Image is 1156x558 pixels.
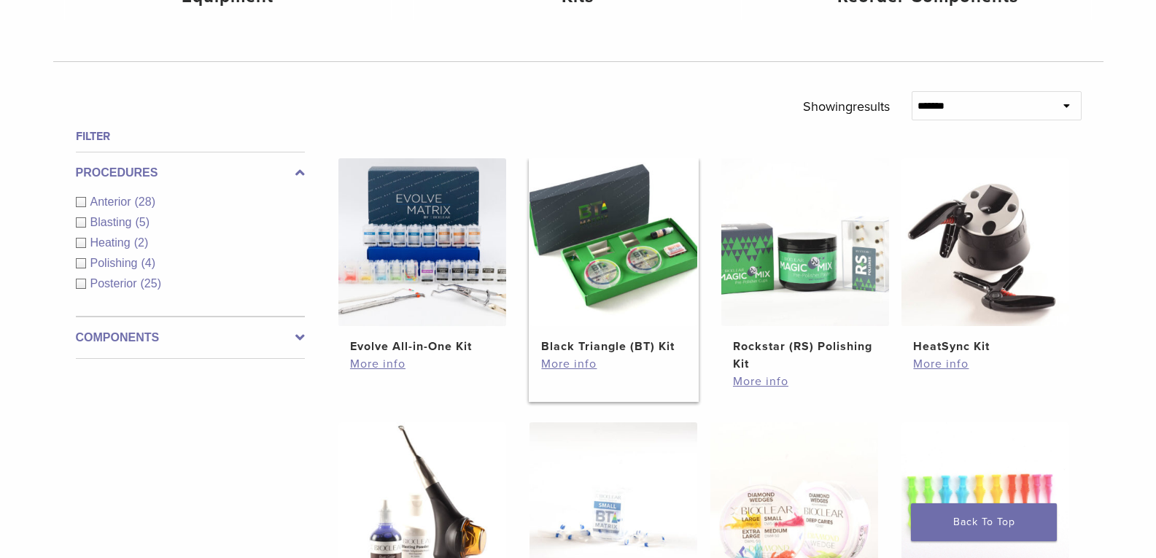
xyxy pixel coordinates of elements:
[541,338,686,355] h2: Black Triangle (BT) Kit
[338,158,508,355] a: Evolve All-in-One KitEvolve All-in-One Kit
[350,355,494,373] a: More info
[913,355,1058,373] a: More info
[338,158,506,326] img: Evolve All-in-One Kit
[911,503,1057,541] a: Back To Top
[90,236,134,249] span: Heating
[76,164,305,182] label: Procedures
[350,338,494,355] h2: Evolve All-in-One Kit
[135,195,155,208] span: (28)
[733,373,877,390] a: More info
[721,158,889,326] img: Rockstar (RS) Polishing Kit
[529,158,699,355] a: Black Triangle (BT) KitBlack Triangle (BT) Kit
[733,338,877,373] h2: Rockstar (RS) Polishing Kit
[721,158,891,373] a: Rockstar (RS) Polishing KitRockstar (RS) Polishing Kit
[901,158,1069,326] img: HeatSync Kit
[901,158,1071,355] a: HeatSync KitHeatSync Kit
[90,257,141,269] span: Polishing
[141,277,161,290] span: (25)
[90,195,135,208] span: Anterior
[90,216,136,228] span: Blasting
[134,236,149,249] span: (2)
[803,91,890,122] p: Showing results
[76,329,305,346] label: Components
[76,128,305,145] h4: Filter
[141,257,155,269] span: (4)
[913,338,1058,355] h2: HeatSync Kit
[541,355,686,373] a: More info
[135,216,150,228] span: (5)
[529,158,697,326] img: Black Triangle (BT) Kit
[90,277,141,290] span: Posterior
